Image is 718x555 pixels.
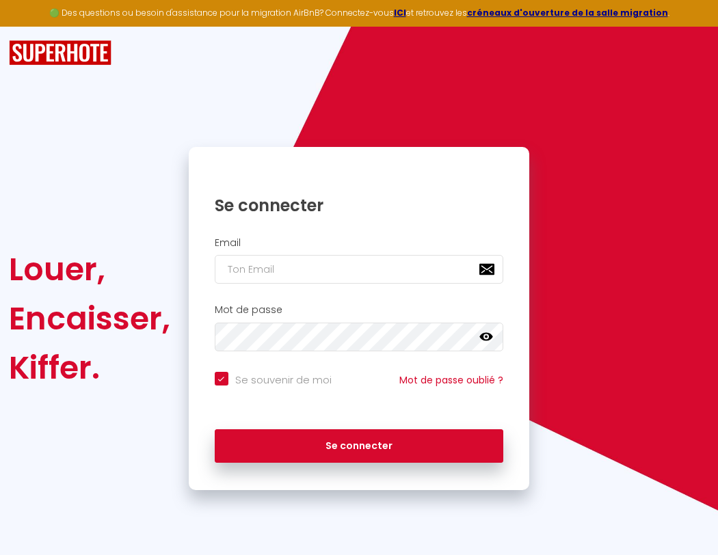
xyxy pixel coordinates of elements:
[215,195,504,216] h1: Se connecter
[9,245,170,294] div: Louer,
[9,343,170,392] div: Kiffer.
[399,373,503,387] a: Mot de passe oublié ?
[9,40,111,66] img: SuperHote logo
[394,7,406,18] a: ICI
[9,294,170,343] div: Encaisser,
[215,255,504,284] input: Ton Email
[215,304,504,316] h2: Mot de passe
[467,7,668,18] a: créneaux d'ouverture de la salle migration
[215,237,504,249] h2: Email
[215,429,504,463] button: Se connecter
